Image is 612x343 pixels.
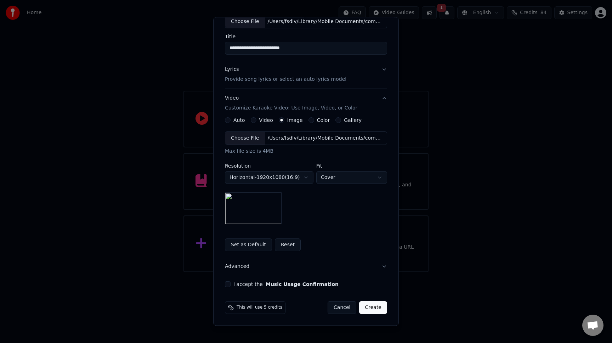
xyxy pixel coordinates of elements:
div: Video [225,95,357,112]
div: Choose File [225,15,265,28]
span: This will use 5 credits [237,305,282,310]
div: /Users/fsdlv/Library/Mobile Documents/com~apple~CloudDocs/YT LHDM Project/Templates and Exports/Y... [265,135,385,142]
div: VideoCustomize Karaoke Video: Use Image, Video, or Color [225,117,387,257]
label: Image [287,118,303,123]
label: Resolution [225,163,313,168]
button: VideoCustomize Karaoke Video: Use Image, Video, or Color [225,89,387,117]
label: Fit [316,163,387,168]
button: Cancel [328,301,356,314]
label: Title [225,34,387,39]
button: Set as Default [225,238,272,251]
div: Choose File [225,132,265,145]
button: Advanced [225,257,387,276]
button: Create [359,301,387,314]
label: Auto [233,118,245,123]
p: Provide song lyrics or select an auto lyrics model [225,76,346,83]
button: I accept the [266,282,339,287]
div: Max file size is 4MB [225,148,387,155]
label: I accept the [233,282,339,287]
p: Customize Karaoke Video: Use Image, Video, or Color [225,105,357,112]
div: Lyrics [225,66,239,73]
button: Reset [275,238,301,251]
button: LyricsProvide song lyrics or select an auto lyrics model [225,60,387,89]
label: Gallery [344,118,362,123]
label: Color [317,118,330,123]
div: /Users/fsdlv/Library/Mobile Documents/com~apple~CloudDocs/YT LHDM Project/LDHM Music/La hija del ... [265,18,385,25]
label: Video [259,118,273,123]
